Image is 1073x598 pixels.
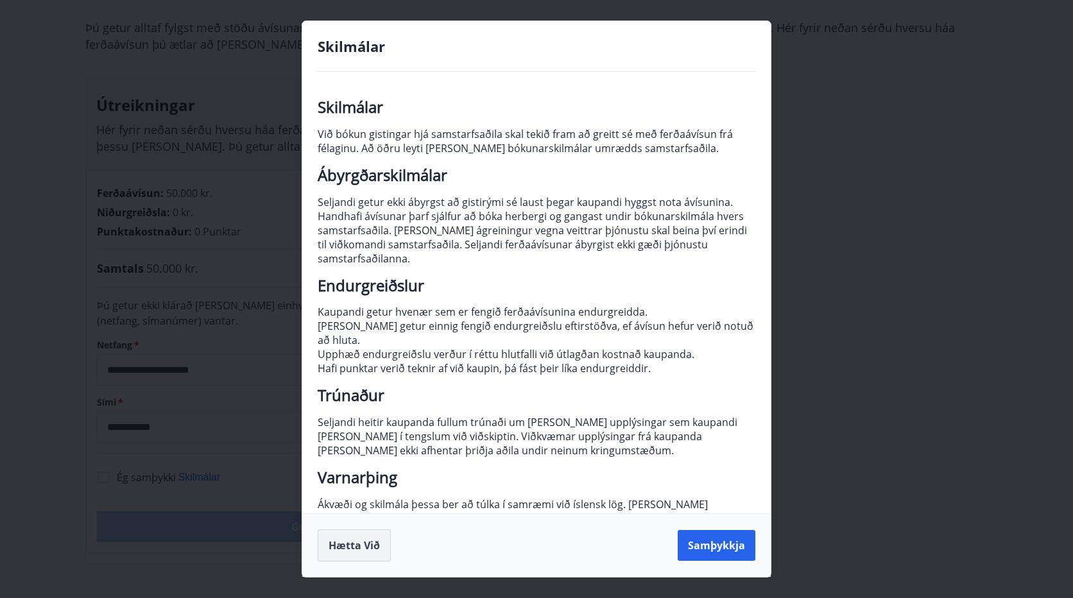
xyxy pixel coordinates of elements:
[318,168,755,182] h2: Ábyrgðarskilmálar
[678,530,755,561] button: Samþykkja
[318,278,755,293] h2: Endurgreiðslur
[318,305,755,319] p: Kaupandi getur hvenær sem er fengið ferðaávísunina endurgreidda.
[318,415,755,457] p: Seljandi heitir kaupanda fullum trúnaði um [PERSON_NAME] upplýsingar sem kaupandi [PERSON_NAME] í...
[318,529,391,561] button: Hætta við
[318,497,755,554] p: Ákvæði og skilmála þessa ber að túlka í samræmi við íslensk lög. [PERSON_NAME] ágreiningur eða te...
[318,319,755,347] p: [PERSON_NAME] getur einnig fengið endurgreiðslu eftirstöðva, ef ávísun hefur verið notuð að hluta.
[318,127,755,155] p: Við bókun gistingar hjá samstarfsaðila skal tekið fram að greitt sé með ferðaávísun frá félaginu....
[318,100,755,114] h2: Skilmálar
[318,37,755,56] h4: Skilmálar
[318,347,755,361] p: Upphæð endurgreiðslu verður í réttu hlutfalli við útlagðan kostnað kaupanda.
[318,195,755,266] p: Seljandi getur ekki ábyrgst að gistirými sé laust þegar kaupandi hyggst nota ávísunina. Handhafi ...
[318,361,755,375] p: Hafi punktar verið teknir af við kaupin, þá fást þeir líka endurgreiddir.
[318,470,755,484] h2: Varnarþing
[318,388,755,402] h2: Trúnaður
